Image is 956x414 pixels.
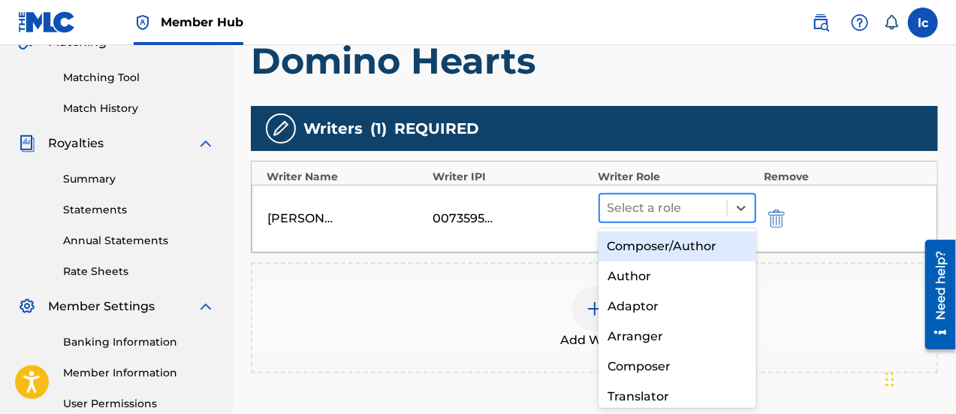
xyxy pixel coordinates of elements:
[812,14,830,32] img: search
[599,231,757,261] div: Composer/Author
[599,261,757,292] div: Author
[885,357,894,402] div: Drag
[394,117,479,140] span: REQUIRED
[768,210,785,228] img: 12a2ab48e56ec057fbd8.svg
[63,171,215,187] a: Summary
[599,169,757,185] div: Writer Role
[63,334,215,350] a: Banking Information
[197,134,215,153] img: expand
[881,342,956,414] iframe: Chat Widget
[134,14,152,32] img: Top Rightsholder
[18,134,36,153] img: Royalties
[18,11,76,33] img: MLC Logo
[599,352,757,382] div: Composer
[63,396,215,412] a: User Permissions
[599,382,757,412] div: Translator
[197,298,215,316] img: expand
[63,101,215,116] a: Match History
[433,169,591,185] div: Writer IPI
[370,117,387,140] span: ( 1 )
[806,8,836,38] a: Public Search
[599,322,757,352] div: Arranger
[851,14,869,32] img: help
[63,264,215,280] a: Rate Sheets
[251,38,938,83] h1: Domino Hearts
[267,169,425,185] div: Writer Name
[63,233,215,249] a: Annual Statements
[599,292,757,322] div: Adaptor
[48,134,104,153] span: Royalties
[18,298,36,316] img: Member Settings
[908,8,938,38] div: User Menu
[914,234,956,355] iframe: Resource Center
[303,117,363,140] span: Writers
[63,202,215,218] a: Statements
[586,300,604,318] img: add
[272,119,290,137] img: writers
[63,365,215,381] a: Member Information
[63,70,215,86] a: Matching Tool
[161,14,243,31] span: Member Hub
[884,15,899,30] div: Notifications
[48,298,155,316] span: Member Settings
[561,331,629,349] span: Add Writer
[845,8,875,38] div: Help
[764,169,922,185] div: Remove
